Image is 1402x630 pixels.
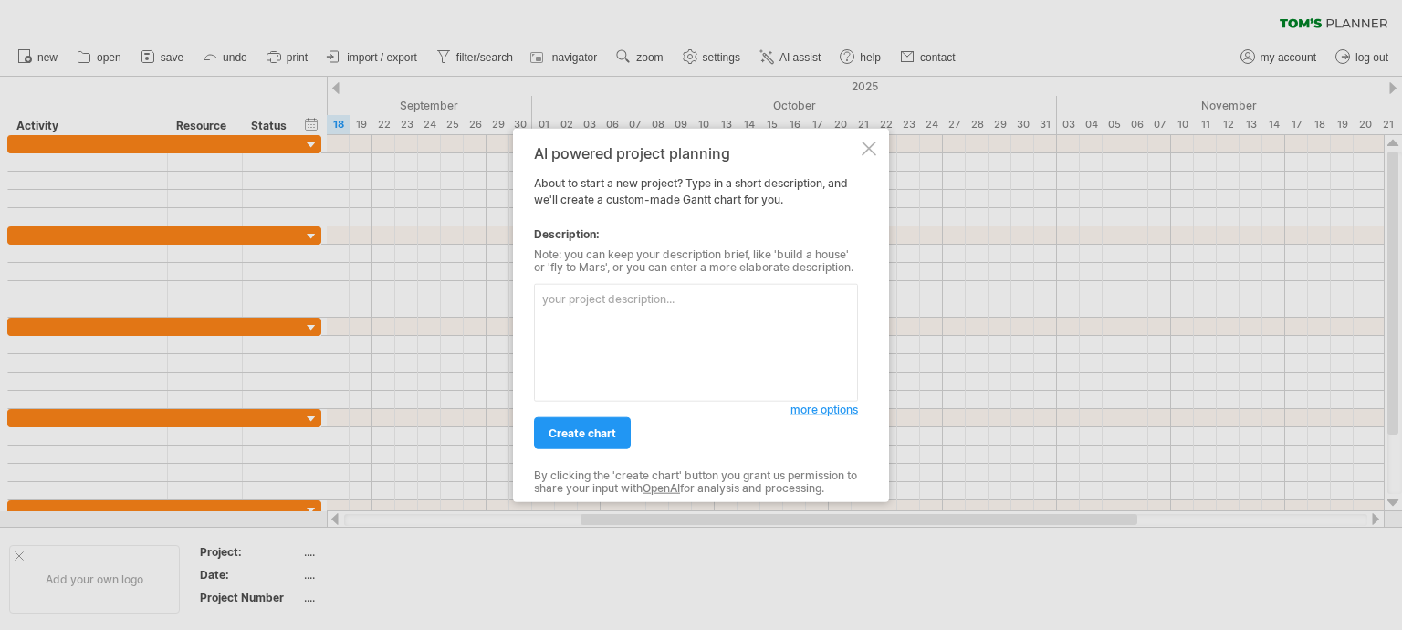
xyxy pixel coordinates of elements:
[534,417,631,449] a: create chart
[534,248,858,275] div: Note: you can keep your description brief, like 'build a house' or 'fly to Mars', or you can ente...
[790,403,858,416] span: more options
[534,145,858,486] div: About to start a new project? Type in a short description, and we'll create a custom-made Gantt c...
[534,469,858,496] div: By clicking the 'create chart' button you grant us permission to share your input with for analys...
[534,226,858,243] div: Description:
[534,145,858,162] div: AI powered project planning
[790,402,858,418] a: more options
[643,481,680,495] a: OpenAI
[549,426,616,440] span: create chart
